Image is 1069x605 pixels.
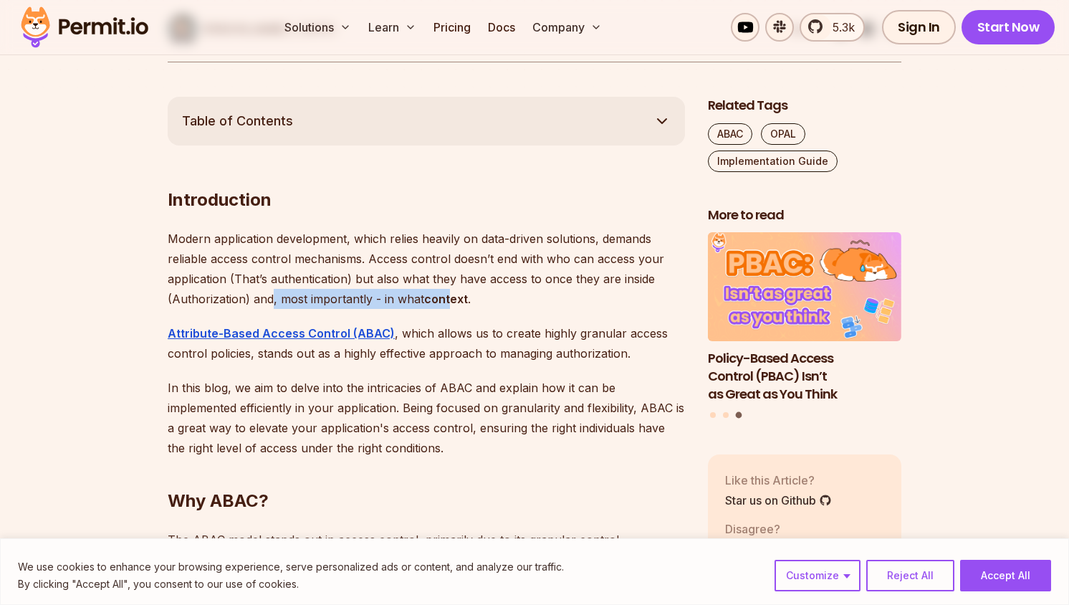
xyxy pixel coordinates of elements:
strong: context [424,292,468,306]
button: Go to slide 1 [710,412,716,418]
p: Disagree? [725,520,801,538]
a: ABAC [708,123,752,145]
button: Customize [775,560,861,591]
button: Table of Contents [168,97,685,146]
img: Policy-Based Access Control (PBAC) Isn’t as Great as You Think [708,232,901,341]
p: We use cookies to enhance your browsing experience, serve personalized ads or content, and analyz... [18,558,564,576]
a: OPAL [761,123,805,145]
a: Star us on Github [725,492,832,509]
a: 5.3k [800,13,865,42]
p: Like this Article? [725,472,832,489]
button: Go to slide 2 [723,412,729,418]
a: Docs [482,13,521,42]
a: Attribute-Based Access Control (ABAC) [168,326,395,340]
button: Accept All [960,560,1051,591]
strong: Why ABAC? [168,490,269,511]
button: Company [527,13,608,42]
a: Pricing [428,13,476,42]
h2: Related Tags [708,97,901,115]
button: Learn [363,13,422,42]
span: 5.3k [824,19,855,36]
div: Posts [708,232,901,420]
a: Sign In [882,10,956,44]
button: Solutions [279,13,357,42]
img: Permit logo [14,3,155,52]
h2: More to read [708,206,901,224]
a: Implementation Guide [708,151,838,172]
p: In this blog, we aim to delve into the intricacies of ABAC and explain how it can be implemented ... [168,378,685,458]
button: Go to slide 3 [735,412,742,419]
p: By clicking "Accept All", you consent to our use of cookies. [18,576,564,593]
li: 3 of 3 [708,232,901,403]
h3: Policy-Based Access Control (PBAC) Isn’t as Great as You Think [708,350,901,403]
p: Modern application development, which relies heavily on data-driven solutions, demands reliable a... [168,229,685,309]
a: Policy-Based Access Control (PBAC) Isn’t as Great as You ThinkPolicy-Based Access Control (PBAC) ... [708,232,901,403]
span: Table of Contents [182,111,293,131]
a: Start Now [962,10,1055,44]
p: , which allows us to create highly granular access control policies, stands out as a highly effec... [168,323,685,363]
strong: Introduction [168,189,272,210]
button: Reject All [866,560,954,591]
